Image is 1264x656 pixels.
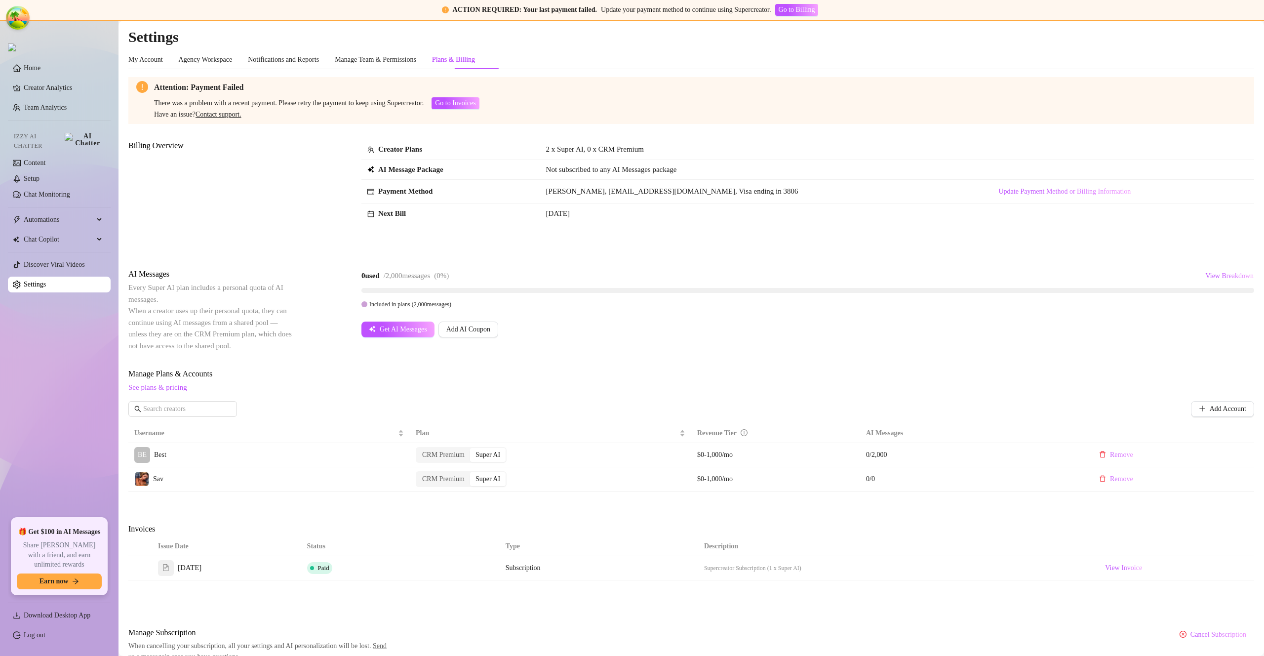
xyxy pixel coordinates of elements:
[318,564,329,572] span: Paid
[470,472,506,486] div: Super AI
[860,424,1085,443] th: AI Messages
[17,574,102,589] button: Earn nowarrow-right
[178,562,201,574] span: [DATE]
[154,109,479,120] div: Have an issue?
[154,83,243,91] strong: Attention: Payment Failed
[417,448,470,462] div: CRM Premium
[136,81,148,93] span: exclamation-circle
[866,450,1079,460] span: 0 / 2,000
[24,80,103,96] a: Creator Analytics
[361,322,434,337] button: Get AI Messages
[154,451,166,458] span: Best
[432,54,475,65] div: Plans & Billing
[8,43,16,51] img: logo.svg
[1172,627,1254,643] button: Cancel Subscription
[24,64,40,72] a: Home
[416,447,507,463] div: segmented control
[410,424,691,443] th: Plan
[990,184,1139,200] button: Update Payment Method or Billing Information
[24,212,94,228] span: Automations
[1091,447,1141,463] button: Remove
[506,564,541,572] span: Subscription
[24,281,46,288] a: Settings
[154,98,424,109] div: There was a problem with a recent payment. Please retry the payment to keep using Supercreator.
[691,443,860,467] td: $0-1,000/mo
[128,28,1254,46] h2: Settings
[152,537,301,556] th: Issue Date
[1191,401,1254,417] button: Add Account
[1099,451,1106,458] span: delete
[1205,272,1254,280] span: View Breakdown
[65,133,103,147] img: AI Chatter
[369,301,451,308] span: Included in plans ( 2,000 messages)
[24,261,85,268] a: Discover Viral Videos
[361,272,380,280] strong: 0 used
[378,165,443,173] strong: AI Message Package
[367,210,374,217] span: calendar
[128,268,294,280] span: AI Messages
[601,6,771,13] span: Update your payment method to continue using Supercreator.
[162,564,169,571] span: file-text
[546,164,677,176] span: Not subscribed to any AI Messages package
[128,54,163,65] div: My Account
[196,111,241,118] a: Contact support.
[1099,475,1106,482] span: delete
[775,4,819,16] button: Go to Billing
[380,326,427,333] span: Get AI Messages
[775,6,819,13] a: Go to Billing
[434,272,449,280] span: ( 0 %)
[8,8,28,28] button: Open Tanstack query devtools
[546,145,644,153] span: 2 x Super AI, 0 x CRM Premium
[13,216,21,224] span: thunderbolt
[128,140,294,152] span: Billing Overview
[691,467,860,492] td: $0-1,000/mo
[432,97,479,109] button: Go to Invoices
[698,537,1095,556] th: Description
[72,578,79,585] span: arrow-right
[24,612,90,619] span: Download Desktop App
[546,209,570,217] span: [DATE]
[128,424,410,443] th: Username
[1210,405,1246,413] span: Add Account
[435,99,475,107] span: Go to Invoices
[998,188,1131,196] span: Update Payment Method or Billing Information
[128,523,294,535] span: Invoices
[153,475,163,483] span: Sav
[13,236,19,243] img: Chat Copilot
[367,188,374,195] span: credit-card
[416,471,507,487] div: segmented control
[438,322,498,337] button: Add AI Coupon
[1110,475,1133,483] span: Remove
[416,428,677,439] span: Plan
[1101,562,1146,574] a: View Invoice
[138,450,147,460] span: BE
[128,368,1254,380] span: Manage Plans & Accounts
[546,187,798,195] span: [PERSON_NAME], [EMAIL_ADDRESS][DOMAIN_NAME], Visa ending in 3806
[378,187,433,195] strong: Payment Method
[741,429,748,436] span: info-circle
[1190,631,1246,639] span: Cancel Subscription
[24,104,67,111] a: Team Analytics
[500,537,599,556] th: Type
[1110,451,1133,459] span: Remove
[24,631,45,639] a: Log out
[135,472,149,486] img: Sav
[134,428,396,439] span: Username
[143,404,223,414] input: Search creators
[24,232,94,247] span: Chat Copilot
[248,54,319,65] div: Notifications and Reports
[1180,631,1186,638] span: close-circle
[301,537,500,556] th: Status
[24,159,45,166] a: Content
[1105,563,1142,574] span: View Invoice
[13,612,21,619] span: download
[384,272,431,280] span: / 2,000 messages
[128,627,392,639] span: Manage Subscription
[446,326,490,333] span: Add AI Coupon
[417,472,470,486] div: CRM Premium
[24,191,70,198] a: Chat Monitoring
[179,54,233,65] div: Agency Workspace
[39,577,69,585] span: Earn now
[128,284,292,350] span: Every Super AI plan includes a personal quota of AI messages. When a creator uses up their person...
[697,429,737,437] span: Revenue Tier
